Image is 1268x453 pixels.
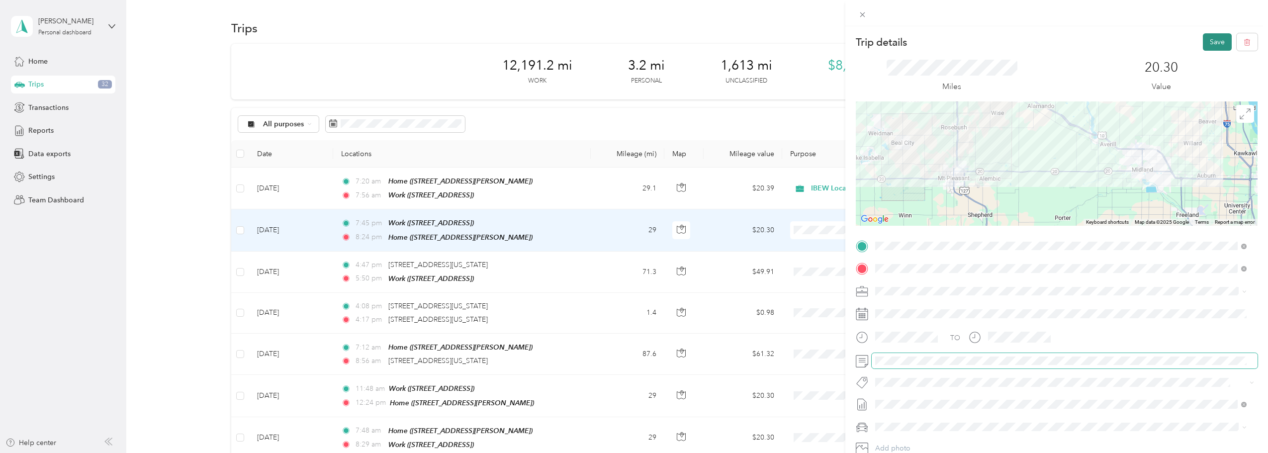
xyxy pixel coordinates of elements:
[858,213,891,226] a: Open this area in Google Maps (opens a new window)
[1203,33,1232,51] button: Save
[856,35,907,49] p: Trip details
[950,333,960,343] div: TO
[942,81,961,93] p: Miles
[1195,219,1209,225] a: Terms (opens in new tab)
[1152,81,1171,93] p: Value
[1145,60,1178,76] p: 20.30
[1215,219,1255,225] a: Report a map error
[1212,397,1268,453] iframe: Everlance-gr Chat Button Frame
[858,213,891,226] img: Google
[1135,219,1189,225] span: Map data ©2025 Google
[1086,219,1129,226] button: Keyboard shortcuts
